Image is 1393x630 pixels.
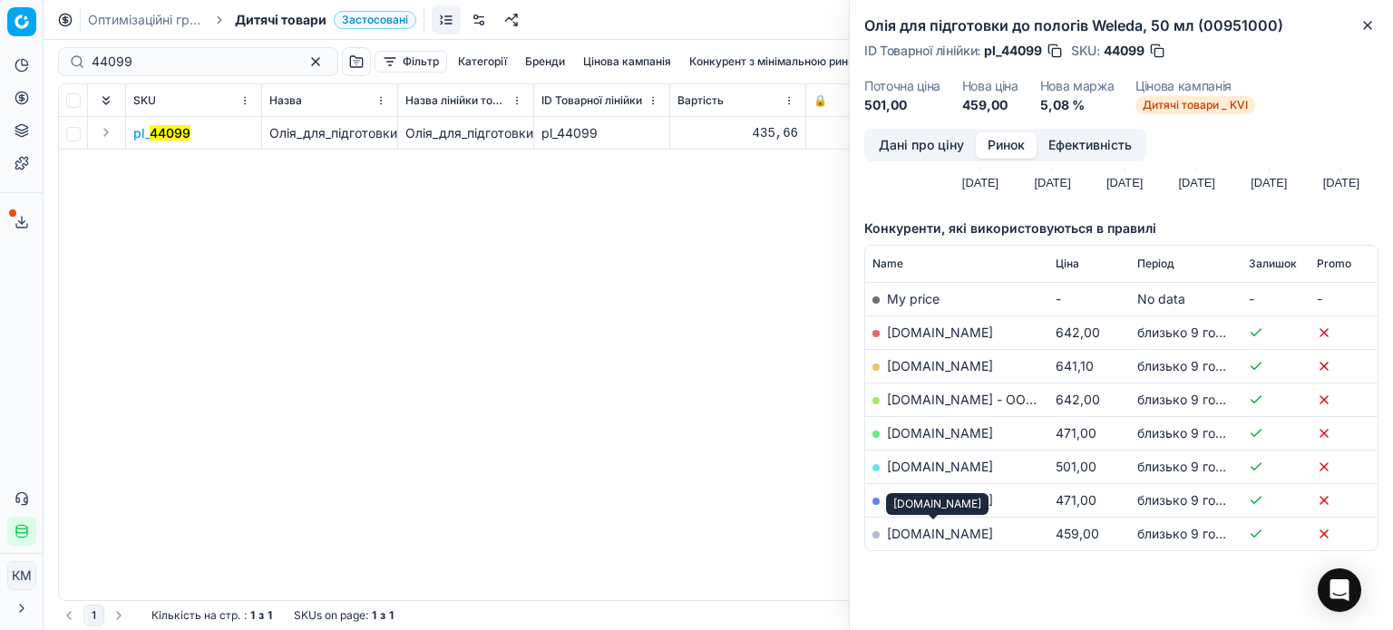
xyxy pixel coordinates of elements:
div: pl_44099 [541,124,662,142]
span: pl_44099 [984,42,1042,60]
span: Період [1137,257,1174,271]
span: Олія_для_підготовки_до_пологів_Weleda,_50_мл_(00951000) [269,125,640,141]
a: [DOMAIN_NAME] [887,358,993,373]
text: [DATE] [1323,176,1359,189]
strong: 1 [389,608,394,623]
a: [DOMAIN_NAME] [887,425,993,441]
span: Ціна [1056,257,1079,271]
button: Go to next page [108,605,130,626]
span: 44099 [1104,42,1145,60]
span: Назва [269,93,302,108]
span: Дитячі товариЗастосовані [235,11,416,29]
span: pl_ [133,124,190,142]
button: Бренди [518,51,572,73]
span: 641,10 [1056,358,1094,373]
strong: 1 [250,608,255,623]
strong: 1 [268,608,272,623]
text: [DATE] [1251,176,1287,189]
nav: breadcrumb [88,11,416,29]
input: Пошук по SKU або назві [92,53,290,71]
div: [DOMAIN_NAME] [886,493,989,515]
dt: Поточна ціна [864,80,940,92]
button: КM [7,561,36,590]
a: Оптимізаційні групи [88,11,204,29]
span: SKUs on page : [294,608,368,623]
span: Назва лінійки товарів [405,93,508,108]
a: [DOMAIN_NAME] - ООО «Эпицентр К» [887,392,1125,407]
button: Ринок [976,132,1037,159]
dt: Цінова кампанія [1135,80,1255,92]
span: 501,00 [1056,459,1096,474]
div: Олія_для_підготовки_до_пологів_Weleda,_50_мл_(00951000) [405,124,526,142]
button: Ефективність [1037,132,1144,159]
span: близько 9 годин тому [1137,392,1272,407]
span: 471,00 [1056,492,1096,508]
mark: 44099 [150,125,190,141]
button: Цінова кампанія [576,51,678,73]
span: Name [872,257,903,271]
span: Дитячі товари _ KVI [1135,96,1255,114]
text: [DATE] [1179,176,1215,189]
span: Залишок [1249,257,1297,271]
span: Promo [1317,257,1351,271]
span: Вартість [677,93,724,108]
span: Дитячі товари [235,11,326,29]
span: близько 9 годин тому [1137,425,1272,441]
span: SKU [133,93,156,108]
button: Expand all [95,90,117,111]
span: 459,00 [1056,526,1099,541]
span: близько 9 годин тому [1137,358,1272,373]
td: No data [1130,282,1242,315]
strong: з [380,608,385,623]
dt: Нова ціна [962,80,1018,92]
span: Кількість на стр. [151,608,240,623]
div: : [151,608,272,623]
text: [DATE] [1034,176,1070,189]
span: КM [8,562,35,589]
div: 435,66 [677,124,798,142]
td: - [1242,282,1310,315]
span: близько 9 годин тому [1137,459,1272,474]
dd: 459,00 [962,96,1018,114]
span: 471,00 [1056,425,1096,441]
a: [DOMAIN_NAME] [887,492,993,508]
span: 🔒 [813,93,827,108]
nav: pagination [58,605,130,626]
strong: з [258,608,264,623]
button: pl_44099 [133,124,190,142]
button: Категорії [451,51,514,73]
span: My price [887,291,940,306]
button: Go to previous page [58,605,80,626]
button: Конкурент з мінімальною ринковою ціною [682,51,923,73]
h2: Олія для підготовки до пологів Weleda, 50 мл (00951000) [864,15,1378,36]
strong: 1 [372,608,376,623]
span: SKU : [1071,44,1100,57]
span: близько 9 годин тому [1137,526,1272,541]
span: 642,00 [1056,325,1100,340]
a: [DOMAIN_NAME] [887,325,993,340]
span: близько 9 годин тому [1137,325,1272,340]
div: Open Intercom Messenger [1318,568,1361,612]
dt: Нова маржа [1040,80,1115,92]
button: Expand [95,121,117,143]
td: - [1310,282,1378,315]
span: близько 9 годин тому [1137,492,1272,508]
dd: 501,00 [864,96,940,114]
td: - [1048,282,1130,315]
a: [DOMAIN_NAME] [887,459,993,474]
button: 1 [83,605,104,626]
h5: Конкуренти, які використовуються в правилі [864,219,1378,237]
span: 642,00 [1056,392,1100,407]
span: ID Товарної лінійки : [864,44,980,57]
dd: 5,08 % [1040,96,1115,114]
text: [DATE] [1106,176,1143,189]
text: [DATE] [962,176,998,189]
button: Фільтр [375,51,447,73]
button: Дані про ціну [867,132,976,159]
a: [DOMAIN_NAME] [887,526,993,541]
span: ID Товарної лінійки [541,93,642,108]
span: Застосовані [334,11,416,29]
